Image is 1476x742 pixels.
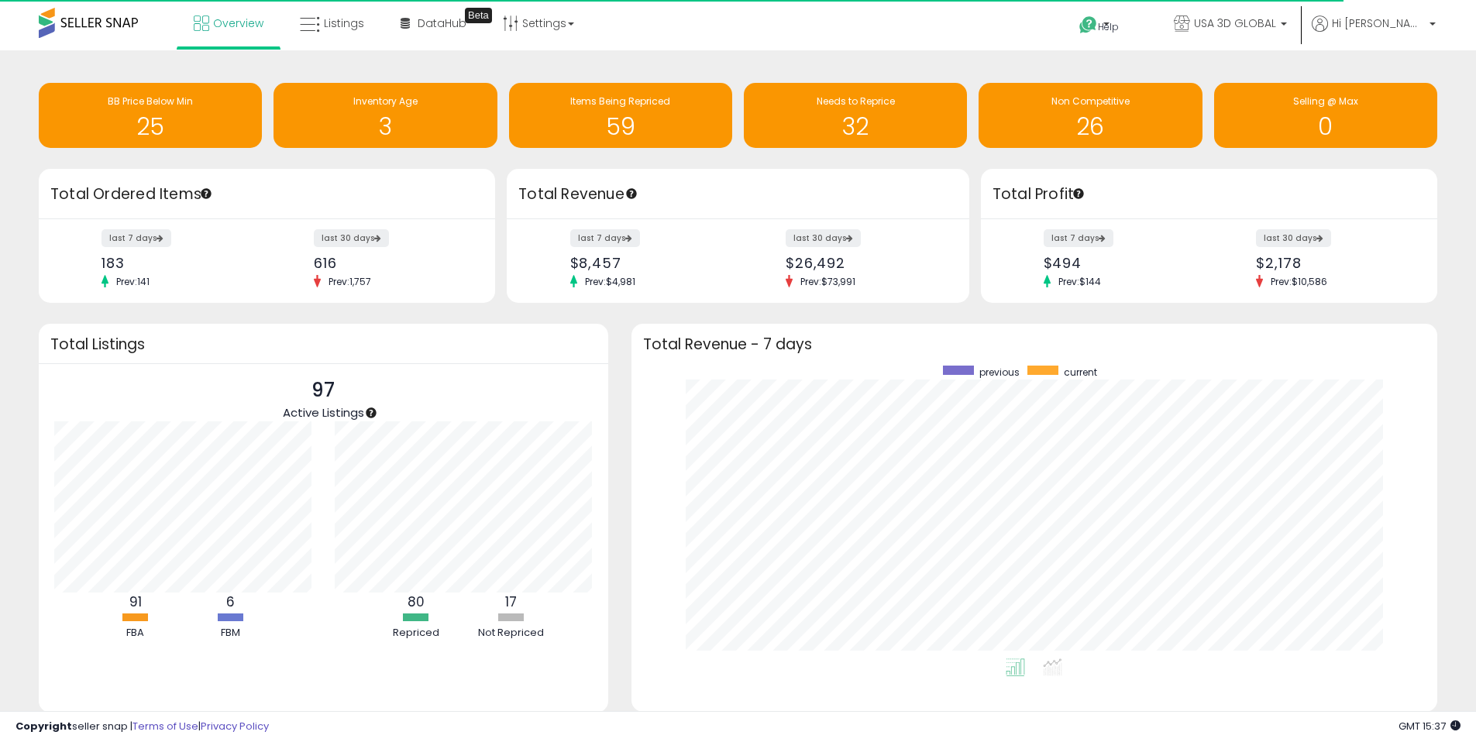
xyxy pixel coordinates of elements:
[1312,15,1436,50] a: Hi [PERSON_NAME]
[199,187,213,201] div: Tooltip anchor
[570,255,727,271] div: $8,457
[184,626,277,641] div: FBM
[50,184,483,205] h3: Total Ordered Items
[979,366,1020,379] span: previous
[570,229,640,247] label: last 7 days
[1293,94,1358,108] span: Selling @ Max
[132,719,198,733] a: Terms of Use
[1332,15,1425,31] span: Hi [PERSON_NAME]
[283,404,364,421] span: Active Listings
[50,338,597,350] h3: Total Listings
[817,94,895,108] span: Needs to Reprice
[786,229,861,247] label: last 30 days
[1051,275,1109,288] span: Prev: $144
[321,275,379,288] span: Prev: 1,757
[624,187,638,201] div: Tooltip anchor
[1098,20,1119,33] span: Help
[101,255,256,271] div: 183
[465,8,492,23] div: Tooltip anchor
[1256,229,1331,247] label: last 30 days
[108,275,157,288] span: Prev: 141
[418,15,466,31] span: DataHub
[314,255,468,271] div: 616
[314,229,389,247] label: last 30 days
[101,229,171,247] label: last 7 days
[577,275,643,288] span: Prev: $4,981
[1222,114,1430,139] h1: 0
[518,184,958,205] h3: Total Revenue
[1263,275,1335,288] span: Prev: $10,586
[108,94,193,108] span: BB Price Below Min
[89,626,182,641] div: FBA
[1079,15,1098,35] i: Get Help
[509,83,732,148] a: Items Being Repriced 59
[283,376,364,405] p: 97
[1051,94,1130,108] span: Non Competitive
[505,593,517,611] b: 17
[1214,83,1437,148] a: Selling @ Max 0
[643,338,1426,350] h3: Total Revenue - 7 days
[353,94,418,108] span: Inventory Age
[1194,15,1276,31] span: USA 3D GLOBAL
[129,593,142,611] b: 91
[39,83,262,148] a: BB Price Below Min 25
[324,15,364,31] span: Listings
[201,719,269,733] a: Privacy Policy
[1399,719,1461,733] span: 2025-09-15 15:37 GMT
[979,83,1202,148] a: Non Competitive 26
[986,114,1194,139] h1: 26
[1067,4,1149,50] a: Help
[408,593,425,611] b: 80
[364,406,378,420] div: Tooltip anchor
[15,719,72,733] strong: Copyright
[1072,187,1085,201] div: Tooltip anchor
[786,255,942,271] div: $26,492
[1256,255,1410,271] div: $2,178
[370,626,463,641] div: Repriced
[465,626,558,641] div: Not Repriced
[793,275,863,288] span: Prev: $73,991
[752,114,959,139] h1: 32
[281,114,489,139] h1: 3
[213,15,263,31] span: Overview
[517,114,724,139] h1: 59
[226,593,235,611] b: 6
[1064,366,1097,379] span: current
[274,83,497,148] a: Inventory Age 3
[570,94,670,108] span: Items Being Repriced
[46,114,254,139] h1: 25
[15,720,269,734] div: seller snap | |
[1044,255,1198,271] div: $494
[744,83,967,148] a: Needs to Reprice 32
[1044,229,1113,247] label: last 7 days
[993,184,1426,205] h3: Total Profit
